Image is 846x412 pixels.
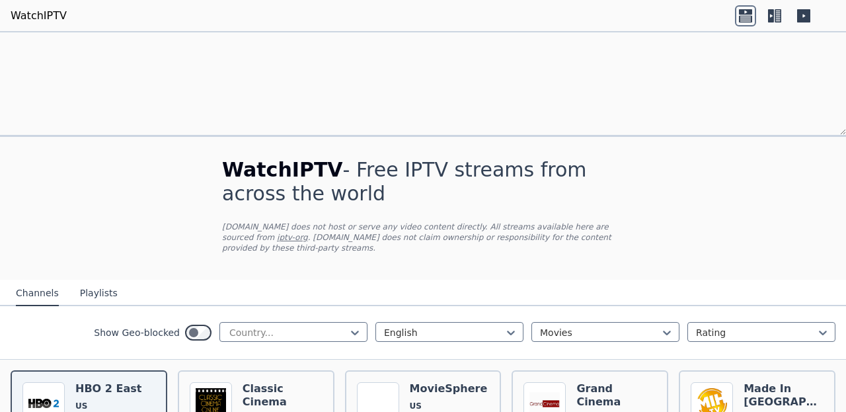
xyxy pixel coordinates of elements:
[80,281,118,306] button: Playlists
[16,281,59,306] button: Channels
[75,401,87,411] span: US
[744,382,824,409] h6: Made In [GEOGRAPHIC_DATA]
[94,326,180,339] label: Show Geo-blocked
[222,222,624,253] p: [DOMAIN_NAME] does not host or serve any video content directly. All streams available here are s...
[576,382,656,409] h6: Grand Cinema
[11,8,67,24] a: WatchIPTV
[277,233,308,242] a: iptv-org
[410,382,488,395] h6: MovieSphere
[222,158,343,181] span: WatchIPTV
[410,401,422,411] span: US
[243,382,323,409] h6: Classic Cinema
[222,158,624,206] h1: - Free IPTV streams from across the world
[75,382,141,395] h6: HBO 2 East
